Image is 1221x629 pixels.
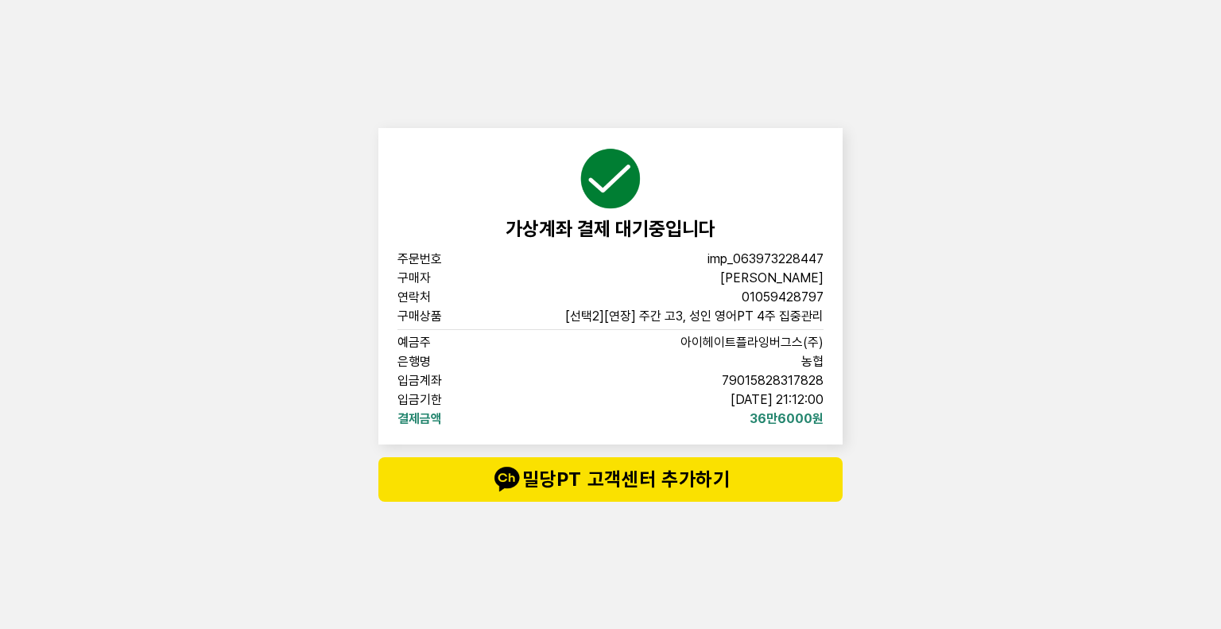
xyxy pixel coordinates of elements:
[801,355,824,368] span: 농협
[397,355,499,368] span: 은행명
[750,413,824,425] span: 36만6000원
[397,291,499,304] span: 연락처
[397,375,499,387] span: 입금계좌
[506,217,715,240] span: 가상계좌 결제 대기중입니다
[397,336,499,349] span: 예금주
[397,272,499,285] span: 구매자
[378,457,843,502] button: talk밀당PT 고객센터 추가하기
[490,464,522,495] img: talk
[742,291,824,304] span: 01059428797
[680,336,824,349] span: 아이헤이트플라잉버그스(주)
[707,253,824,266] span: imp_063973228447
[720,272,824,285] span: [PERSON_NAME]
[565,310,824,323] span: [선택2][연장] 주간 고3, 성인 영어PT 4주 집중관리
[579,147,642,211] img: succeed
[397,310,499,323] span: 구매상품
[397,253,499,266] span: 주문번호
[397,394,499,406] span: 입금기한
[410,464,811,495] span: 밀당PT 고객센터 추가하기
[731,394,824,406] span: [DATE] 21:12:00
[397,413,499,425] span: 결제금액
[722,375,824,387] span: 79015828317828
